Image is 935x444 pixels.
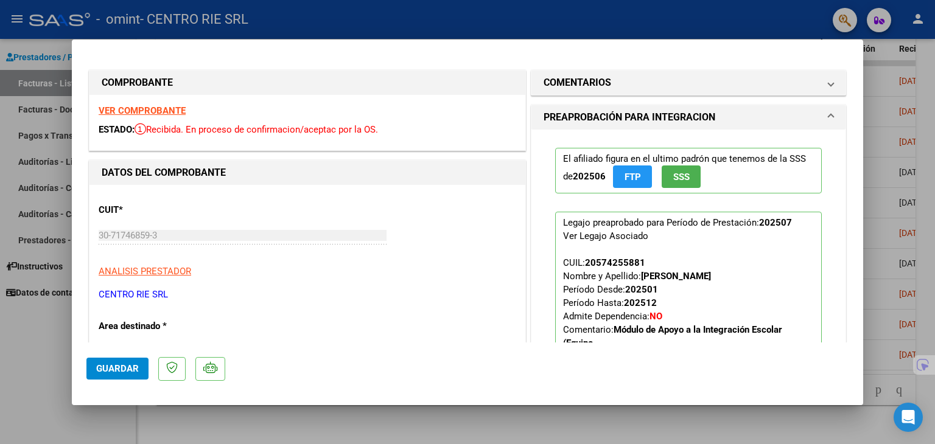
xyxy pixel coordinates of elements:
[585,256,645,269] div: 20574255881
[894,403,923,432] div: Open Intercom Messenger
[624,297,657,308] strong: 202512
[99,105,186,116] a: VER COMPROBANTE
[531,105,846,130] mat-expansion-panel-header: PREAPROBACIÓN PARA INTEGRACION
[625,172,641,182] span: FTP
[563,257,782,349] span: CUIL: Nombre y Apellido: Período Desde: Período Hasta: Admite Dependencia:
[625,284,658,295] strong: 202501
[544,110,715,125] h1: PREAPROBACIÓN PARA INTEGRACION
[99,319,224,333] p: Area destinado *
[99,124,135,135] span: ESTADO:
[759,217,792,228] strong: 202507
[613,165,652,188] button: FTP
[102,77,173,88] strong: COMPROBANTE
[86,358,149,380] button: Guardar
[99,288,516,302] p: CENTRO RIE SRL
[99,203,224,217] p: CUIT
[135,124,378,135] span: Recibida. En proceso de confirmacion/aceptac por la OS.
[673,172,690,182] span: SSS
[662,165,701,188] button: SSS
[563,324,782,349] strong: Módulo de Apoyo a la Integración Escolar (Equipo
[99,266,191,277] span: ANALISIS PRESTADOR
[555,212,822,387] p: Legajo preaprobado para Período de Prestación:
[531,71,846,95] mat-expansion-panel-header: COMENTARIOS
[563,229,648,243] div: Ver Legajo Asociado
[641,271,711,282] strong: [PERSON_NAME]
[102,167,226,178] strong: DATOS DEL COMPROBANTE
[555,148,822,193] p: El afiliado figura en el ultimo padrón que tenemos de la SSS de
[563,324,782,349] span: Comentario:
[650,311,662,322] strong: NO
[96,363,139,374] span: Guardar
[531,130,846,415] div: PREAPROBACIÓN PARA INTEGRACION
[573,171,606,182] strong: 202506
[544,75,611,90] h1: COMENTARIOS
